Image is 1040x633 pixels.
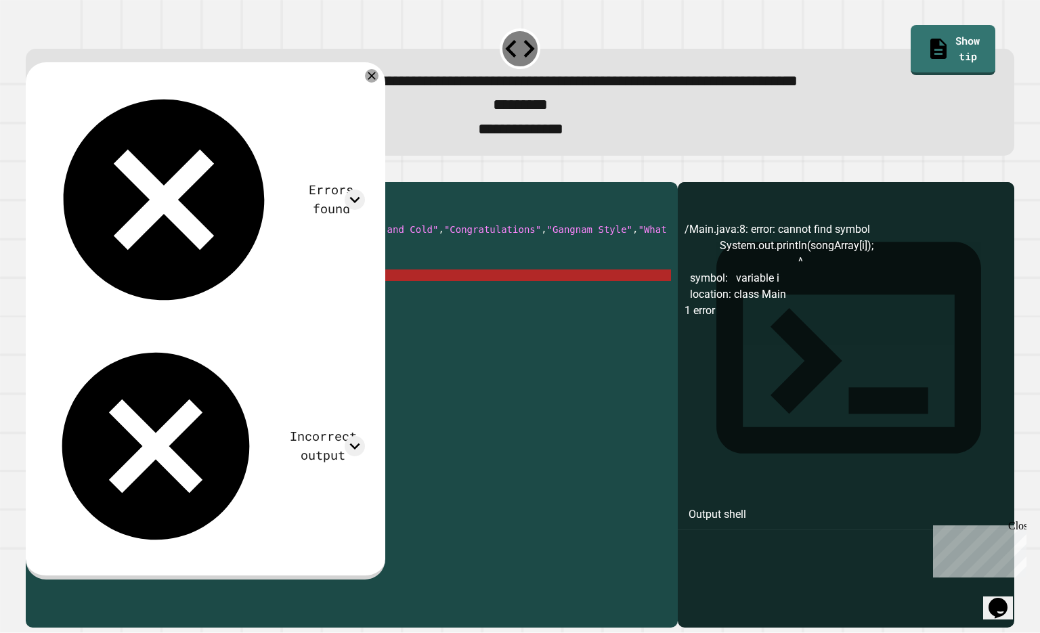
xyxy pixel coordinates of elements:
[983,579,1026,619] iframe: chat widget
[928,520,1026,577] iframe: chat widget
[911,25,996,76] a: Show tip
[5,5,93,86] div: Chat with us now!Close
[685,221,1007,628] div: /Main.java:8: error: cannot find symbol System.out.println(songArray[i]); ^ symbol: variable i lo...
[298,181,365,218] div: Errors found
[282,427,365,464] div: Incorrect output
